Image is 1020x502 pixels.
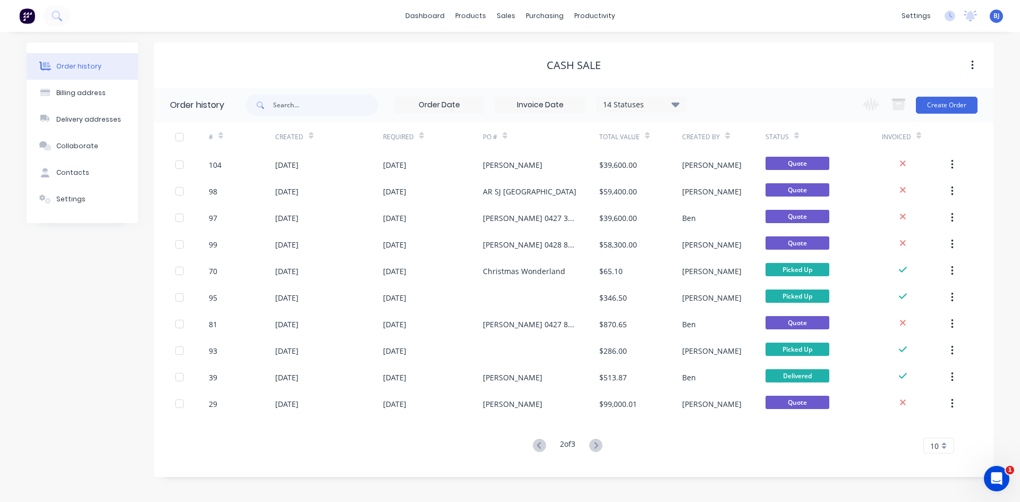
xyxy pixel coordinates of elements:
div: Created By [682,122,765,151]
div: settings [896,8,936,24]
div: [PERSON_NAME] [682,186,742,197]
div: $65.10 [599,266,623,277]
div: Settings [56,194,86,204]
img: Factory [19,8,35,24]
div: [PERSON_NAME] [483,372,542,383]
div: [DATE] [275,372,299,383]
div: 29 [209,398,217,410]
button: Billing address [27,80,138,106]
div: [DATE] [275,292,299,303]
div: [DATE] [275,186,299,197]
button: Settings [27,186,138,212]
div: 99 [209,239,217,250]
div: Order history [170,99,224,112]
div: [PERSON_NAME] 0428 810 902 [483,239,578,250]
div: products [450,8,491,24]
div: [PERSON_NAME] [483,398,542,410]
span: Picked Up [766,343,829,356]
input: Invoice Date [496,97,585,113]
div: [DATE] [275,159,299,171]
div: [DATE] [275,266,299,277]
div: $513.87 [599,372,627,383]
div: Order history [56,62,101,71]
div: 95 [209,292,217,303]
div: [DATE] [275,345,299,356]
div: $58,300.00 [599,239,637,250]
div: [PERSON_NAME] [483,159,542,171]
span: Quote [766,210,829,223]
div: 70 [209,266,217,277]
div: Ben [682,372,696,383]
div: 14 Statuses [597,99,686,110]
div: [DATE] [383,266,406,277]
div: [PERSON_NAME] [682,266,742,277]
button: Order history [27,53,138,80]
input: Search... [273,95,378,116]
div: Created [275,132,303,142]
div: $39,600.00 [599,212,637,224]
div: Total Value [599,132,640,142]
span: Picked Up [766,263,829,276]
div: $99,000.01 [599,398,637,410]
div: 39 [209,372,217,383]
div: Created [275,122,383,151]
button: Delivery addresses [27,106,138,133]
div: Required [383,132,414,142]
div: Invoiced [882,132,911,142]
div: [PERSON_NAME] [682,239,742,250]
div: Ben [682,319,696,330]
div: # [209,132,213,142]
span: Quote [766,396,829,409]
div: [PERSON_NAME] 0427 366 043 [PERSON_NAME] SE [483,212,578,224]
div: [DATE] [383,292,406,303]
div: [DATE] [383,159,406,171]
div: 81 [209,319,217,330]
span: Delivered [766,369,829,382]
div: PO # [483,132,497,142]
span: 1 [1006,466,1014,474]
button: Create Order [916,97,977,114]
div: Status [766,132,789,142]
div: # [209,122,275,151]
div: productivity [569,8,620,24]
div: Cash Sale [547,59,601,72]
button: Contacts [27,159,138,186]
span: Quote [766,157,829,170]
span: 10 [930,440,939,452]
div: [DATE] [275,398,299,410]
div: [PERSON_NAME] 0427 842 005 [483,319,578,330]
div: [DATE] [383,345,406,356]
div: [DATE] [275,319,299,330]
button: Collaborate [27,133,138,159]
span: Quote [766,316,829,329]
div: 93 [209,345,217,356]
div: [DATE] [383,372,406,383]
div: 104 [209,159,222,171]
div: Contacts [56,168,89,177]
div: Total Value [599,122,682,151]
div: Delivery addresses [56,115,121,124]
div: 97 [209,212,217,224]
div: PO # [483,122,599,151]
div: Ben [682,212,696,224]
div: [DATE] [383,398,406,410]
div: [PERSON_NAME] [682,398,742,410]
div: [PERSON_NAME] [682,292,742,303]
input: Order Date [395,97,484,113]
div: $286.00 [599,345,627,356]
a: dashboard [400,8,450,24]
div: sales [491,8,521,24]
span: Picked Up [766,290,829,303]
span: BJ [993,11,1000,21]
div: Billing address [56,88,106,98]
span: Quote [766,236,829,250]
div: [DATE] [275,239,299,250]
div: [PERSON_NAME] [682,159,742,171]
div: Collaborate [56,141,98,151]
div: [DATE] [383,319,406,330]
div: $39,600.00 [599,159,637,171]
div: $59,400.00 [599,186,637,197]
div: Christmas Wonderland [483,266,565,277]
span: Quote [766,183,829,197]
div: [DATE] [383,186,406,197]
